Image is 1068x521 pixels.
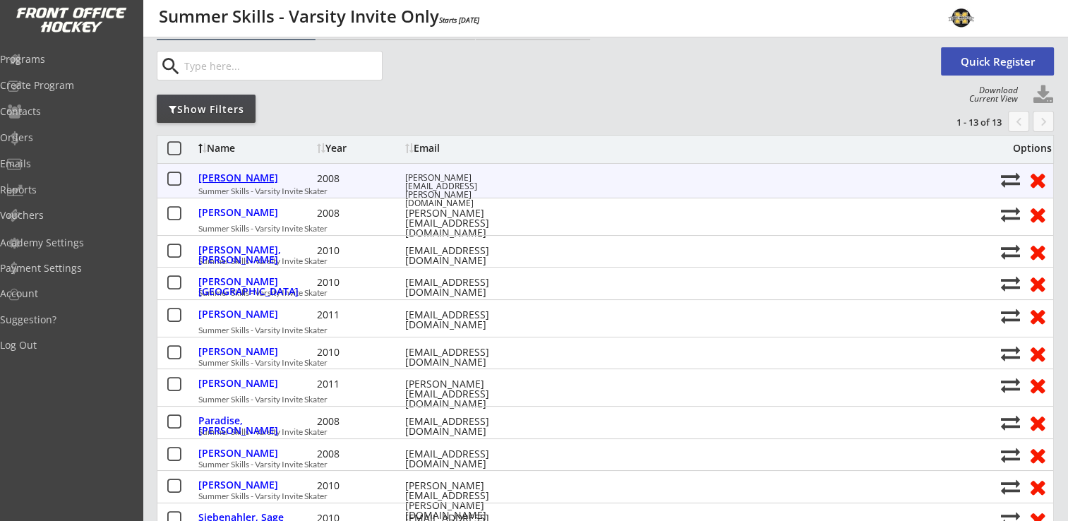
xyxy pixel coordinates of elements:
[1024,342,1050,364] button: Remove from roster (no refund)
[198,480,313,490] div: [PERSON_NAME]
[405,379,532,409] div: [PERSON_NAME][EMAIL_ADDRESS][DOMAIN_NAME]
[317,143,402,153] div: Year
[405,208,532,238] div: [PERSON_NAME][EMAIL_ADDRESS][DOMAIN_NAME]
[1033,85,1054,106] button: Click to download full roster. Your browser settings may try to block it, check your security set...
[405,174,532,208] div: [PERSON_NAME][EMAIL_ADDRESS][PERSON_NAME][DOMAIN_NAME]
[405,310,532,330] div: [EMAIL_ADDRESS][DOMAIN_NAME]
[198,448,313,458] div: [PERSON_NAME]
[198,492,993,501] div: Summer Skills - Varsity Invite Skater
[198,143,313,153] div: Name
[317,246,402,256] div: 2010
[405,347,532,367] div: [EMAIL_ADDRESS][DOMAIN_NAME]
[198,257,993,265] div: Summer Skills - Varsity Invite Skater
[1001,477,1020,496] button: Move player
[317,347,402,357] div: 2010
[1001,344,1020,363] button: Move player
[1001,205,1020,224] button: Move player
[198,395,993,404] div: Summer Skills - Varsity Invite Skater
[1024,305,1050,327] button: Remove from roster (no refund)
[941,47,1054,76] button: Quick Register
[1001,306,1020,325] button: Move player
[317,379,402,389] div: 2011
[198,224,993,233] div: Summer Skills - Varsity Invite Skater
[1024,273,1050,294] button: Remove from roster (no refund)
[198,460,993,469] div: Summer Skills - Varsity Invite Skater
[1024,203,1050,225] button: Remove from roster (no refund)
[181,52,382,80] input: Type here...
[198,208,313,217] div: [PERSON_NAME]
[1008,111,1029,132] button: chevron_left
[1024,241,1050,263] button: Remove from roster (no refund)
[317,208,402,218] div: 2008
[317,174,402,184] div: 2008
[405,277,532,297] div: [EMAIL_ADDRESS][DOMAIN_NAME]
[317,277,402,287] div: 2010
[198,245,313,265] div: [PERSON_NAME], [PERSON_NAME]
[1001,445,1020,465] button: Move player
[198,378,313,388] div: [PERSON_NAME]
[198,289,993,297] div: Summer Skills - Varsity Invite Skater
[1024,476,1050,498] button: Remove from roster (no refund)
[1024,412,1050,433] button: Remove from roster (no refund)
[317,481,402,491] div: 2010
[405,246,532,265] div: [EMAIL_ADDRESS][DOMAIN_NAME]
[1001,143,1051,153] div: Options
[198,277,313,297] div: [PERSON_NAME][GEOGRAPHIC_DATA]
[1024,169,1050,191] button: Remove from roster (no refund)
[1001,242,1020,261] button: Move player
[1001,274,1020,293] button: Move player
[405,143,532,153] div: Email
[1024,444,1050,466] button: Remove from roster (no refund)
[928,116,1002,128] div: 1 - 13 of 13
[1001,413,1020,432] button: Move player
[317,417,402,426] div: 2008
[198,326,993,335] div: Summer Skills - Varsity Invite Skater
[198,309,313,319] div: [PERSON_NAME]
[159,55,182,78] button: search
[1001,170,1020,189] button: Move player
[317,449,402,459] div: 2008
[198,173,313,183] div: [PERSON_NAME]
[439,15,479,25] em: Starts [DATE]
[198,428,993,436] div: Summer Skills - Varsity Invite Skater
[1001,376,1020,395] button: Move player
[198,347,313,357] div: [PERSON_NAME]
[962,86,1018,103] div: Download Current View
[405,417,532,436] div: [EMAIL_ADDRESS][DOMAIN_NAME]
[405,481,532,520] div: [PERSON_NAME][EMAIL_ADDRESS][PERSON_NAME][DOMAIN_NAME]
[157,102,256,116] div: Show Filters
[198,187,993,196] div: Summer Skills - Varsity Invite Skater
[198,416,313,436] div: Paradise, [PERSON_NAME]
[198,359,993,367] div: Summer Skills - Varsity Invite Skater
[317,310,402,320] div: 2011
[1024,374,1050,396] button: Remove from roster (no refund)
[1033,111,1054,132] button: keyboard_arrow_right
[405,449,532,469] div: [EMAIL_ADDRESS][DOMAIN_NAME]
